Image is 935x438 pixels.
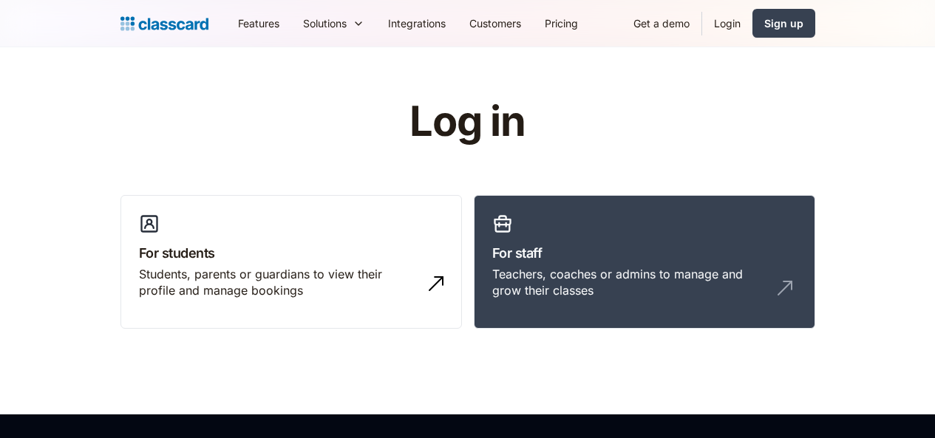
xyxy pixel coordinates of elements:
[376,7,458,40] a: Integrations
[226,7,291,40] a: Features
[474,195,815,329] a: For staffTeachers, coaches or admins to manage and grow their classes
[458,7,533,40] a: Customers
[764,16,803,31] div: Sign up
[120,195,462,329] a: For studentsStudents, parents or guardians to view their profile and manage bookings
[752,9,815,38] a: Sign up
[291,7,376,40] div: Solutions
[303,16,347,31] div: Solutions
[233,99,702,145] h1: Log in
[139,266,414,299] div: Students, parents or guardians to view their profile and manage bookings
[533,7,590,40] a: Pricing
[120,13,208,34] a: home
[139,243,443,263] h3: For students
[622,7,701,40] a: Get a demo
[492,266,767,299] div: Teachers, coaches or admins to manage and grow their classes
[702,7,752,40] a: Login
[492,243,797,263] h3: For staff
